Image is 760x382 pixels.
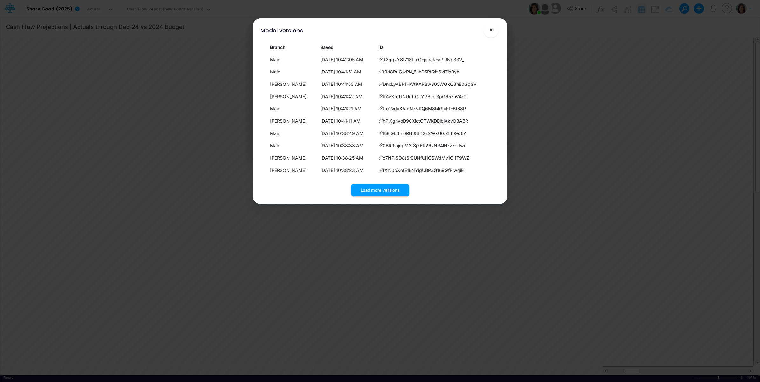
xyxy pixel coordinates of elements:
[260,26,303,35] div: Model versions
[317,127,376,140] td: [DATE] 10:38:49 AM
[378,154,383,161] span: Copy hyperlink to this version of the model
[317,115,376,127] td: [DATE] 10:41:11 AM
[378,142,383,149] span: Copy hyperlink to this version of the model
[267,65,317,78] td: Main
[383,130,467,137] span: Bi8.GL3In0RNJ8tY2z2WkU0.Zf409q6A
[267,90,317,103] td: [PERSON_NAME]
[317,140,376,152] td: [DATE] 10:38:33 AM
[378,81,383,87] span: Copy hyperlink to this version of the model
[378,56,383,63] span: Copy hyperlink to this version of the model
[267,78,317,90] td: [PERSON_NAME]
[317,78,376,90] td: [DATE] 10:41:50 AM
[383,93,466,100] span: RAyXroTtNUnT.QLYVBLoj3pG657hV4rC
[383,154,469,161] span: c7NP.SQ8t6r9UNfUj1G6WdMy1O_1T9WZ
[317,103,376,115] td: [DATE] 10:41:21 AM
[383,118,468,124] span: hPiXghVoD90XlotGTWKDBjbjAkvQ3ABR
[267,127,317,140] td: Main
[378,130,383,137] span: Copy hyperlink to this version of the model
[483,22,499,38] button: Close
[383,56,464,63] span: .t2ggzYSf71SLmCFjebakFaP.JNp83V_
[317,41,376,53] th: Local date/time when this version was saved
[267,152,317,164] td: [PERSON_NAME]
[267,115,317,127] td: [PERSON_NAME]
[267,41,317,53] th: Branch
[383,105,466,112] span: tto1QdvKAIbNzVKQ6M8I4r9vFtFBfS8P
[267,140,317,152] td: Main
[376,41,500,53] th: ID
[383,142,465,149] span: 0BRfLajcpM3fSjXER26yNR4lHzzzcdwi
[378,118,383,124] span: Copy hyperlink to this version of the model
[383,167,464,174] span: fXh.0bXotE1kNYigUBP3G1u9GfFIwqiE
[267,53,317,66] td: Main
[317,65,376,78] td: [DATE] 10:41:51 AM
[378,167,383,174] span: Copy hyperlink to this version of the model
[383,81,477,87] span: DnxLyABP1HWtKXPBw805WGkQ3nE0GqSV
[378,105,383,112] span: Copy hyperlink to this version of the model
[378,68,383,75] span: Copy hyperlink to this version of the model
[267,103,317,115] td: Main
[383,68,459,75] span: t9d8PrIGwPlJ_5uhD5PtQiz6viTiaByA
[351,184,409,196] button: Load more versions
[267,164,317,176] td: [PERSON_NAME]
[378,93,383,100] span: Copy hyperlink to this version of the model
[317,152,376,164] td: [DATE] 10:38:25 AM
[489,26,493,33] span: ×
[317,53,376,66] td: [DATE] 10:42:05 AM
[317,164,376,176] td: [DATE] 10:38:23 AM
[317,90,376,103] td: [DATE] 10:41:42 AM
